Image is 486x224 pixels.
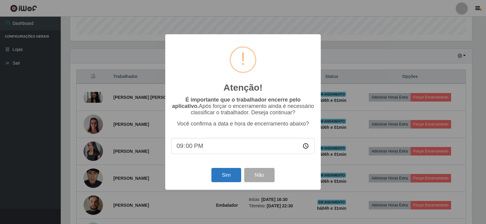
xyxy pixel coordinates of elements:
b: É importante que o trabalhador encerre pelo aplicativo. [172,97,300,109]
button: Sim [211,168,241,182]
h2: Atenção! [224,82,262,93]
p: Após forçar o encerramento ainda é necessário classificar o trabalhador. Deseja continuar? [171,97,315,116]
p: Você confirma a data e hora de encerramento abaixo? [171,121,315,127]
button: Não [244,168,274,182]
